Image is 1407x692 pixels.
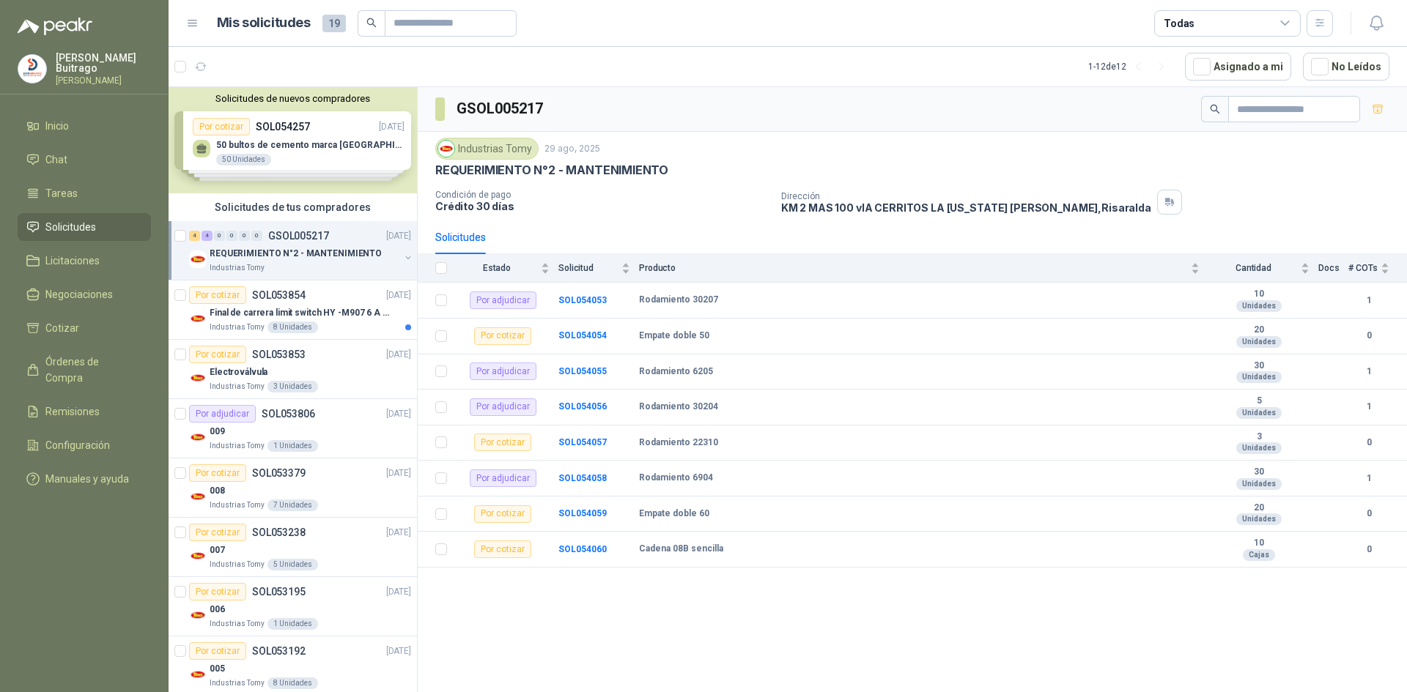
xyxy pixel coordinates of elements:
div: 0 [214,231,225,241]
b: Rodamiento 22310 [639,437,718,449]
span: Cantidad [1208,263,1298,273]
span: Producto [639,263,1188,273]
img: Company Logo [189,488,207,505]
a: Licitaciones [18,247,151,275]
button: Asignado a mi [1185,53,1291,81]
b: 1 [1348,365,1389,379]
a: Por adjudicarSOL053806[DATE] Company Logo009Industrias Tomy1 Unidades [169,399,417,458]
p: Industrias Tomy [210,677,265,689]
a: SOL054055 [558,366,607,376]
th: Cantidad [1208,254,1318,283]
a: SOL054053 [558,295,607,305]
div: Por adjudicar [470,291,536,309]
b: 0 [1348,543,1389,557]
div: Unidades [1236,407,1282,419]
span: 19 [322,15,346,32]
p: REQUERIMIENTO N°2 - MANTENIMIENTO [210,247,382,261]
span: Configuración [45,437,110,453]
b: 3 [1208,431,1310,443]
div: 7 Unidades [267,499,318,511]
div: 8 Unidades [267,321,318,333]
img: Company Logo [189,606,207,624]
a: Por cotizarSOL053379[DATE] Company Logo008Industrias Tomy7 Unidades [169,458,417,518]
b: SOL054056 [558,401,607,412]
a: SOL054058 [558,473,607,483]
p: Industrias Tomy [210,262,265,274]
b: 1 [1348,400,1389,414]
b: Rodamiento 30207 [639,294,718,306]
div: Unidades [1236,371,1282,383]
p: Industrias Tomy [210,559,265,570]
span: search [366,18,377,28]
a: Por cotizarSOL053853[DATE] Company LogoElectroválvulaIndustrias Tomy3 Unidades [169,340,417,399]
a: Órdenes de Compra [18,348,151,392]
p: REQUERIMIENTO N°2 - MANTENIMIENTO [435,163,668,178]
p: [PERSON_NAME] [56,76,151,85]
span: Órdenes de Compra [45,354,137,386]
div: Por adjudicar [189,405,256,423]
div: Solicitudes de tus compradores [169,193,417,221]
a: Remisiones [18,398,151,425]
div: Por cotizar [189,346,246,363]
div: Por adjudicar [470,362,536,380]
p: [DATE] [386,348,411,362]
b: 30 [1208,360,1310,372]
span: Estado [456,263,538,273]
th: Producto [639,254,1208,283]
div: Por cotizar [189,642,246,660]
img: Company Logo [189,250,207,268]
div: Por cotizar [474,540,531,558]
b: 10 [1208,289,1310,300]
div: Por cotizar [474,327,531,345]
p: [DATE] [386,585,411,599]
span: Inicio [45,118,69,134]
b: 10 [1208,537,1310,549]
span: Remisiones [45,403,100,420]
p: SOL053238 [252,527,306,537]
p: Industrias Tomy [210,499,265,511]
div: 0 [239,231,250,241]
p: 006 [210,603,225,617]
p: KM 2 MAS 100 vIA CERRITOS LA [US_STATE] [PERSON_NAME] , Risaralda [781,201,1151,214]
a: SOL054059 [558,508,607,518]
b: 0 [1348,329,1389,343]
a: SOL054060 [558,544,607,554]
div: Todas [1164,15,1194,31]
th: Solicitud [558,254,639,283]
th: Docs [1318,254,1348,283]
p: [DATE] [386,466,411,480]
p: 009 [210,425,225,439]
span: # COTs [1348,263,1378,273]
button: Solicitudes de nuevos compradores [174,93,411,104]
b: SOL054054 [558,330,607,341]
b: Cadena 08B sencilla [639,543,723,555]
div: 5 Unidades [267,559,318,570]
a: Inicio [18,112,151,140]
p: Industrias Tomy [210,321,265,333]
div: 0 [251,231,262,241]
div: Solicitudes [435,229,486,245]
b: 0 [1348,507,1389,521]
div: 3 Unidades [267,381,318,392]
img: Logo peakr [18,18,92,35]
th: Estado [456,254,558,283]
span: Manuales y ayuda [45,471,129,487]
a: 4 4 0 0 0 0 GSOL005217[DATE] Company LogoREQUERIMIENTO N°2 - MANTENIMIENTOIndustrias Tomy [189,227,414,274]
th: # COTs [1348,254,1407,283]
span: Chat [45,152,67,168]
p: Industrias Tomy [210,618,265,630]
b: 30 [1208,466,1310,478]
div: Unidades [1236,336,1282,348]
span: Cotizar [45,320,79,336]
div: 8 Unidades [267,677,318,689]
span: Licitaciones [45,253,100,269]
img: Company Logo [438,141,454,157]
a: Configuración [18,431,151,459]
img: Company Logo [189,310,207,327]
div: 4 [189,231,200,241]
b: 20 [1208,324,1310,336]
b: 0 [1348,436,1389,450]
